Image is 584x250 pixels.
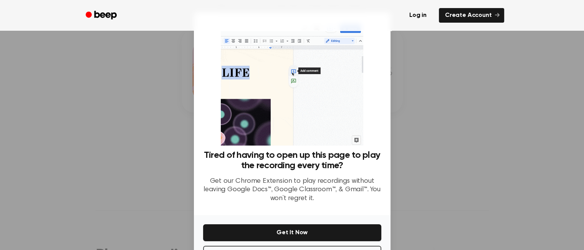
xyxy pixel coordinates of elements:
[402,7,434,24] a: Log in
[80,8,124,23] a: Beep
[203,224,381,241] button: Get It Now
[203,150,381,171] h3: Tired of having to open up this page to play the recording every time?
[439,8,504,23] a: Create Account
[221,22,363,146] img: Beep extension in action
[203,177,381,203] p: Get our Chrome Extension to play recordings without leaving Google Docs™, Google Classroom™, & Gm...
